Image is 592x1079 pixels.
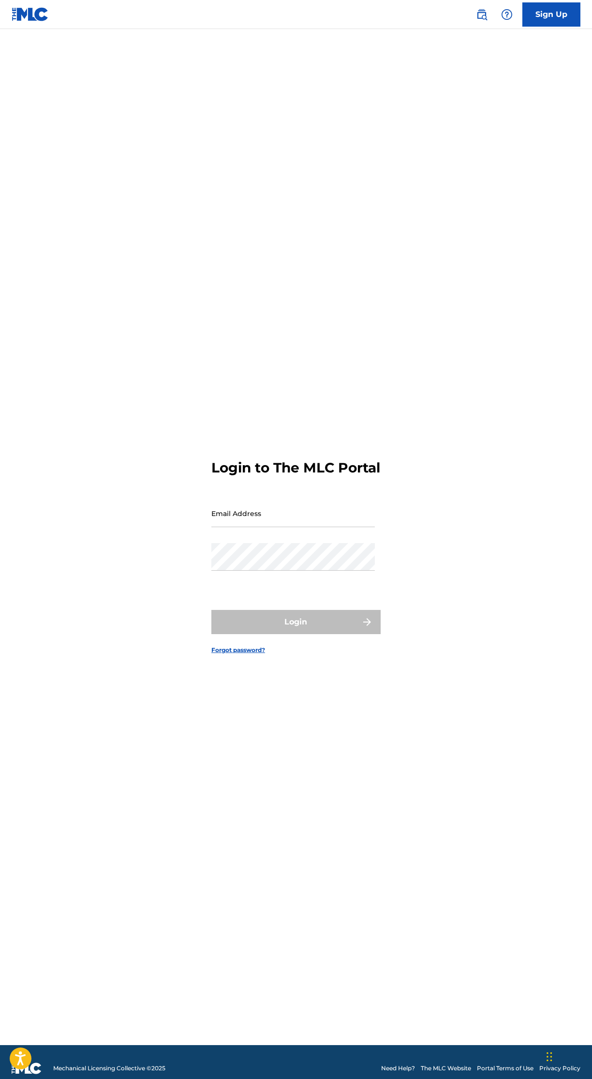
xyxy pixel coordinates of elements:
img: search [476,9,488,20]
a: Forgot password? [211,646,265,654]
iframe: Chat Widget [544,1033,592,1079]
a: The MLC Website [421,1064,471,1073]
a: Need Help? [381,1064,415,1073]
span: Mechanical Licensing Collective © 2025 [53,1064,165,1073]
a: Portal Terms of Use [477,1064,533,1073]
a: Public Search [472,5,491,24]
img: MLC Logo [12,7,49,21]
img: help [501,9,513,20]
h3: Login to The MLC Portal [211,459,380,476]
img: logo [12,1063,42,1074]
a: Privacy Policy [539,1064,580,1073]
div: Help [497,5,517,24]
a: Sign Up [522,2,580,27]
div: Drag [547,1042,552,1071]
